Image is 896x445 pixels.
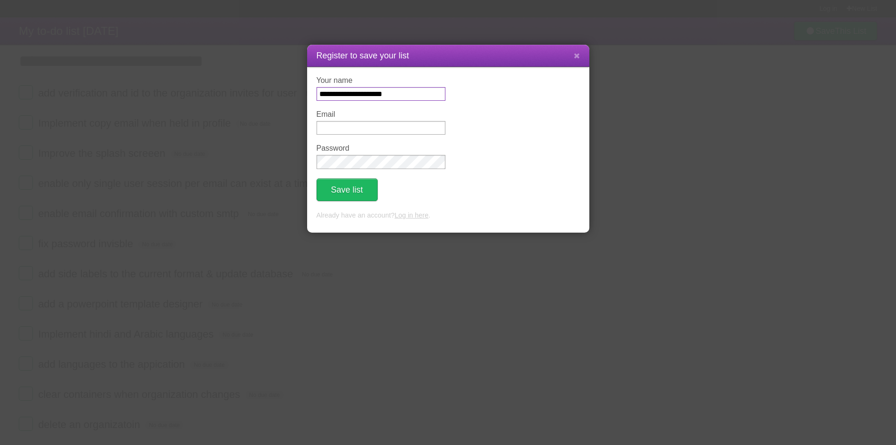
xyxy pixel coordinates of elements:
[317,110,445,119] label: Email
[395,211,428,219] a: Log in here
[317,178,378,201] button: Save list
[317,210,580,221] p: Already have an account? .
[317,76,445,85] label: Your name
[317,49,580,62] h1: Register to save your list
[317,144,445,153] label: Password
